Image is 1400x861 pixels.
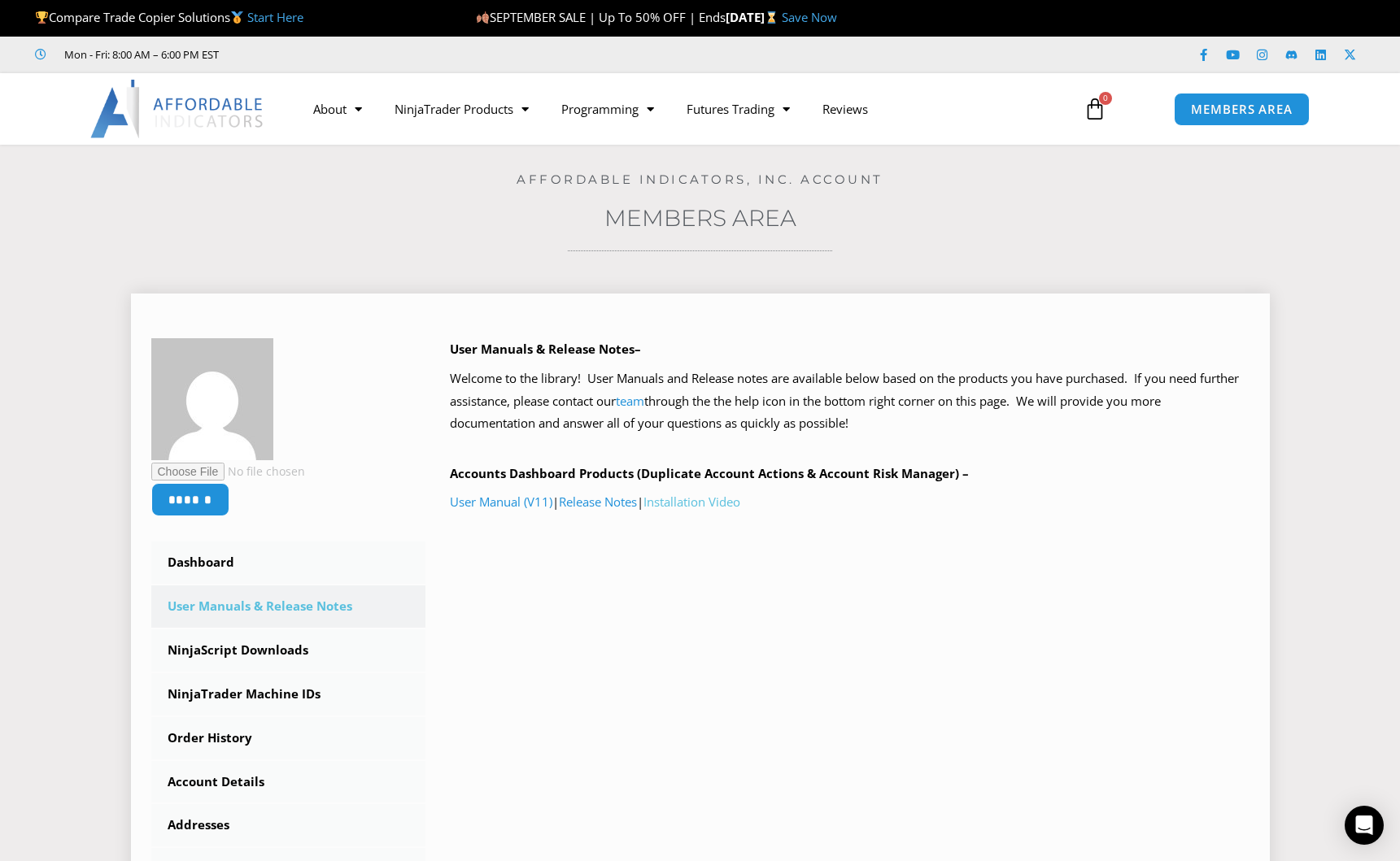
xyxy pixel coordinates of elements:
[726,9,782,25] strong: [DATE]
[378,90,545,128] a: NinjaTrader Products
[151,338,273,460] img: e7614dc0f4cf607e9092e443d196a98cb422e7a42a8f148fc59b77d25f561f35
[151,717,426,759] a: Order History
[151,585,426,628] a: User Manuals & Release Notes
[450,367,1250,436] p: Welcome to the library! User Manuals and Release notes are available below based on the products ...
[151,673,426,715] a: NinjaTrader Machine IDs
[604,204,796,232] a: Members Area
[151,804,426,846] a: Addresses
[517,172,883,187] a: Affordable Indicators, Inc. Account
[450,491,1250,514] p: | |
[643,494,740,510] a: Installation Video
[782,9,837,25] a: Save Now
[477,11,489,24] img: 🍂
[765,11,778,24] img: ⌛
[297,90,378,128] a: About
[1099,92,1112,105] span: 0
[36,11,48,24] img: 🏆
[151,629,426,672] a: NinjaScript Downloads
[151,541,426,584] a: Dashboard
[670,90,806,128] a: Futures Trading
[476,9,726,25] span: SEPTEMBER SALE | Up To 50% OFF | Ends
[1345,806,1384,845] div: Open Intercom Messenger
[616,393,644,409] a: team
[35,9,303,25] span: Compare Trade Copier Solutions
[806,90,884,128] a: Reviews
[242,46,486,63] iframe: Customer reviews powered by Trustpilot
[450,341,641,357] b: User Manuals & Release Notes–
[247,9,303,25] a: Start Here
[231,11,243,24] img: 🥇
[450,465,969,481] b: Accounts Dashboard Products (Duplicate Account Actions & Account Risk Manager) –
[1174,93,1310,126] a: MEMBERS AREA
[1191,103,1293,115] span: MEMBERS AREA
[297,90,1065,128] nav: Menu
[545,90,670,128] a: Programming
[151,761,426,803] a: Account Details
[90,80,265,138] img: LogoAI | Affordable Indicators – NinjaTrader
[60,45,219,64] span: Mon - Fri: 8:00 AM – 6:00 PM EST
[1059,85,1131,133] a: 0
[450,494,552,510] a: User Manual (V11)
[559,494,637,510] a: Release Notes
